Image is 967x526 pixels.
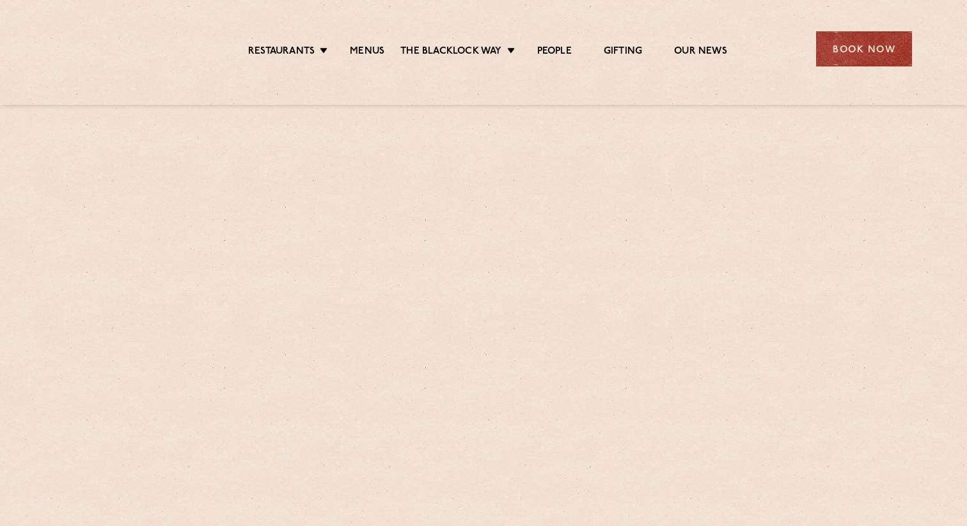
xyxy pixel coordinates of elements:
[350,45,384,59] a: Menus
[400,45,501,59] a: The Blacklock Way
[816,31,912,66] div: Book Now
[604,45,642,59] a: Gifting
[537,45,572,59] a: People
[248,45,315,59] a: Restaurants
[55,12,166,86] img: svg%3E
[674,45,727,59] a: Our News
